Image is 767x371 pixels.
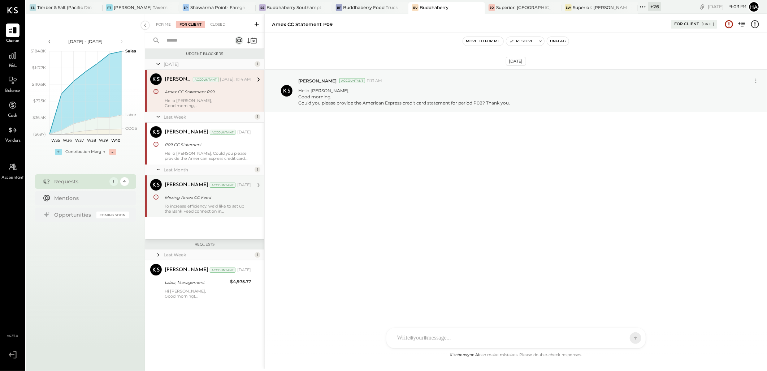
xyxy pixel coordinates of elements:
[2,175,24,181] span: Accountant
[412,4,419,11] div: Bu
[255,114,260,120] div: 1
[165,129,208,136] div: [PERSON_NAME]
[51,138,60,143] text: W35
[748,1,760,13] button: Ha
[298,100,510,106] div: Could you please provide the American Express credit card statement for period P08? Thank you.
[164,61,253,67] div: [DATE]
[190,4,245,10] div: Shawarma Point- Fareground
[37,4,92,10] div: Timber & Salt (Pacific Dining CA1 LLC)
[0,48,25,69] a: P&L
[176,21,205,28] div: For Client
[708,3,746,10] div: [DATE]
[298,78,337,84] span: [PERSON_NAME]
[55,38,116,44] div: [DATE] - [DATE]
[109,149,116,155] div: -
[259,4,266,11] div: BS
[0,160,25,181] a: Accountant
[699,3,706,10] div: copy link
[32,65,46,70] text: $147.7K
[506,37,537,46] button: Resolve
[5,88,20,94] span: Balance
[547,37,569,46] button: Unflag
[165,151,251,161] div: Hello [PERSON_NAME], Could you please provide the American Express credit card statement for peri...
[336,4,342,11] div: BF
[165,204,251,214] div: To increase efficiency, we’d like to set up the Bank Feed connection in [GEOGRAPHIC_DATA]. Please...
[9,63,17,69] span: P&L
[164,114,253,120] div: Last Week
[125,48,136,54] text: Sales
[496,4,551,10] div: Superior: [GEOGRAPHIC_DATA]
[165,279,228,286] div: Labor, Management
[5,138,21,144] span: Vendors
[125,126,137,131] text: COGS
[255,252,260,258] div: 1
[165,103,251,108] div: Good morning,
[489,4,495,11] div: SO
[109,177,118,186] div: 1
[165,266,208,274] div: [PERSON_NAME]
[210,130,235,135] div: Accountant
[255,167,260,172] div: 1
[149,51,261,56] div: Urgent Blockers
[420,4,448,10] div: Buddhaberry
[237,267,251,273] div: [DATE]
[55,195,125,202] div: Mentions
[6,38,19,44] span: Queue
[237,129,251,135] div: [DATE]
[272,21,333,28] div: Amex CC Statement P09
[63,138,72,143] text: W36
[674,21,699,27] div: For Client
[33,98,46,103] text: $73.5K
[33,132,46,137] text: ($697)
[267,4,321,10] div: Buddhaberry Southampton
[165,194,249,201] div: Missing Amex CC Feed
[165,141,249,148] div: P09 CC Statement
[0,73,25,94] a: Balance
[220,77,251,82] div: [DATE], 11:14 AM
[230,278,251,285] div: $4,975.77
[343,4,398,10] div: Buddhaberry Food Truck
[193,77,218,82] div: Accountant
[565,4,572,11] div: SW
[0,98,25,119] a: Cash
[165,98,251,108] div: Hello [PERSON_NAME],
[702,22,714,27] div: [DATE]
[149,242,261,247] div: Requests
[506,57,526,66] div: [DATE]
[367,78,382,84] span: 11:13 AM
[106,4,113,11] div: PT
[298,94,510,100] div: Good morning,
[32,82,46,87] text: $110.6K
[165,88,249,95] div: Amex CC Statement P09
[0,24,25,44] a: Queue
[66,149,105,155] div: Contribution Margin
[463,37,503,46] button: Move to for me
[55,149,62,155] div: +
[210,183,235,188] div: Accountant
[164,252,253,258] div: Last Week
[207,21,229,28] div: Closed
[298,88,510,106] p: Hello [PERSON_NAME],
[573,4,627,10] div: Superior: [PERSON_NAME]
[120,177,129,186] div: 4
[96,212,129,218] div: Coming Soon
[237,182,251,188] div: [DATE]
[165,182,208,189] div: [PERSON_NAME]
[0,123,25,144] a: Vendors
[255,61,260,67] div: 1
[111,138,120,143] text: W40
[339,78,365,83] div: Accountant
[30,4,36,11] div: T&
[210,268,235,273] div: Accountant
[55,178,106,185] div: Requests
[165,289,251,299] div: Hi [PERSON_NAME], Good morning! The amount of is currently reflected in the Operating Expenses se...
[75,138,84,143] text: W37
[164,167,253,173] div: Last Month
[32,115,46,120] text: $36.4K
[152,21,174,28] div: For Me
[99,138,108,143] text: W39
[55,211,93,218] div: Opportunities
[114,4,168,10] div: [PERSON_NAME] Tavern
[125,112,136,117] text: Labor
[31,48,46,54] text: $184.8K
